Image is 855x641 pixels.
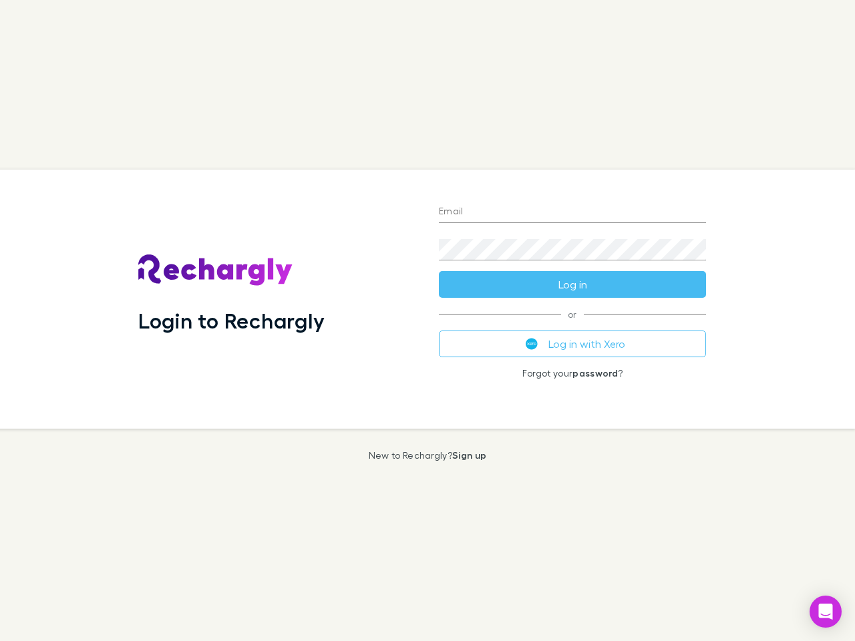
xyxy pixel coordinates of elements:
p: New to Rechargly? [369,450,487,461]
div: Open Intercom Messenger [810,596,842,628]
a: Sign up [452,449,486,461]
img: Rechargly's Logo [138,254,293,286]
a: password [572,367,618,379]
p: Forgot your ? [439,368,706,379]
button: Log in [439,271,706,298]
img: Xero's logo [526,338,538,350]
h1: Login to Rechargly [138,308,325,333]
button: Log in with Xero [439,331,706,357]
